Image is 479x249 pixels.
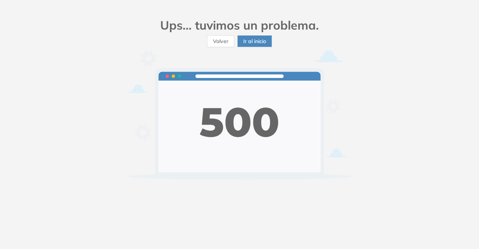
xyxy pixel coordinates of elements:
button: Ir al inicio [237,35,272,47]
span: Volver [213,37,228,45]
h2: Ups... tuvimos un problema. [127,18,352,32]
button: Volver [207,35,234,47]
span: Ir al inicio [243,37,266,45]
img: error [127,50,352,179]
